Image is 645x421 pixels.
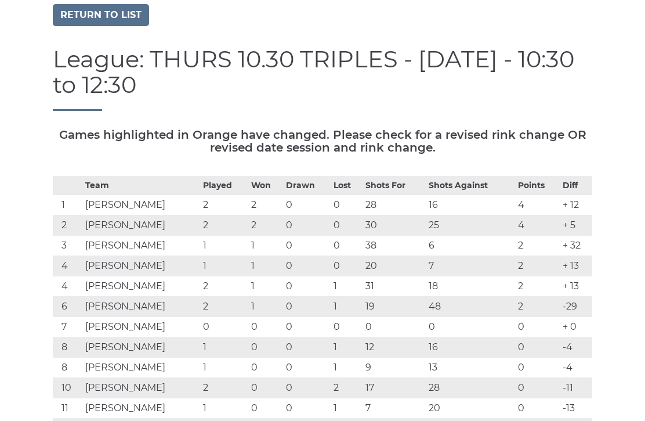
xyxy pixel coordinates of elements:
td: 2 [515,256,560,276]
td: 0 [248,317,283,337]
td: 4 [515,215,560,236]
td: [PERSON_NAME] [82,195,200,215]
td: 2 [53,215,82,236]
td: 0 [283,297,331,317]
td: 0 [426,317,515,337]
td: 28 [426,378,515,398]
td: 0 [331,215,363,236]
td: 8 [53,358,82,378]
td: 2 [248,195,283,215]
td: [PERSON_NAME] [82,256,200,276]
td: 20 [426,398,515,419]
td: -4 [560,358,592,378]
th: Diff [560,177,592,195]
td: [PERSON_NAME] [82,398,200,419]
th: Team [82,177,200,195]
td: 0 [331,195,363,215]
td: 1 [248,297,283,317]
td: + 5 [560,215,592,236]
td: 7 [426,256,515,276]
td: 0 [248,398,283,419]
td: + 13 [560,276,592,297]
td: 25 [426,215,515,236]
td: 0 [283,337,331,358]
td: 17 [363,378,426,398]
td: 0 [283,398,331,419]
td: 1 [331,337,363,358]
td: 31 [363,276,426,297]
td: 0 [283,276,331,297]
td: 1 [248,236,283,256]
td: 0 [248,358,283,378]
td: [PERSON_NAME] [82,378,200,398]
td: 16 [426,195,515,215]
td: 19 [363,297,426,317]
td: 2 [200,378,248,398]
td: 1 [331,358,363,378]
td: -13 [560,398,592,419]
td: 2 [200,276,248,297]
h1: League: THURS 10.30 TRIPLES - [DATE] - 10:30 to 12:30 [53,46,592,111]
td: 0 [331,317,363,337]
td: 4 [515,195,560,215]
td: [PERSON_NAME] [82,317,200,337]
td: 0 [515,358,560,378]
td: [PERSON_NAME] [82,358,200,378]
td: 30 [363,215,426,236]
td: + 12 [560,195,592,215]
td: 9 [363,358,426,378]
td: 13 [426,358,515,378]
td: 4 [53,256,82,276]
td: 28 [363,195,426,215]
td: 2 [200,215,248,236]
td: [PERSON_NAME] [82,297,200,317]
td: 1 [331,297,363,317]
td: 20 [363,256,426,276]
th: Shots For [363,177,426,195]
td: 6 [53,297,82,317]
td: -11 [560,378,592,398]
td: 4 [53,276,82,297]
td: 2 [248,215,283,236]
td: 0 [515,378,560,398]
td: 10 [53,378,82,398]
td: 1 [200,236,248,256]
a: Return to list [53,4,149,26]
td: 1 [331,398,363,419]
td: 48 [426,297,515,317]
td: 1 [200,358,248,378]
th: Points [515,177,560,195]
td: 0 [200,317,248,337]
td: 0 [283,358,331,378]
td: 0 [283,215,331,236]
td: 18 [426,276,515,297]
td: [PERSON_NAME] [82,236,200,256]
td: 1 [248,256,283,276]
td: 2 [515,297,560,317]
td: 2 [200,297,248,317]
td: [PERSON_NAME] [82,276,200,297]
h5: Games highlighted in Orange have changed. Please check for a revised rink change OR revised date ... [53,128,592,154]
th: Drawn [283,177,331,195]
th: Played [200,177,248,195]
th: Shots Against [426,177,515,195]
td: 0 [283,195,331,215]
td: 0 [283,317,331,337]
td: -4 [560,337,592,358]
td: 16 [426,337,515,358]
td: 3 [53,236,82,256]
td: 0 [248,337,283,358]
td: + 32 [560,236,592,256]
td: 1 [200,398,248,419]
td: 0 [515,317,560,337]
td: 7 [53,317,82,337]
td: 0 [515,398,560,419]
td: 2 [515,276,560,297]
td: 2 [200,195,248,215]
td: 38 [363,236,426,256]
td: 1 [200,256,248,276]
td: -29 [560,297,592,317]
td: 12 [363,337,426,358]
td: 1 [53,195,82,215]
td: 2 [331,378,363,398]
